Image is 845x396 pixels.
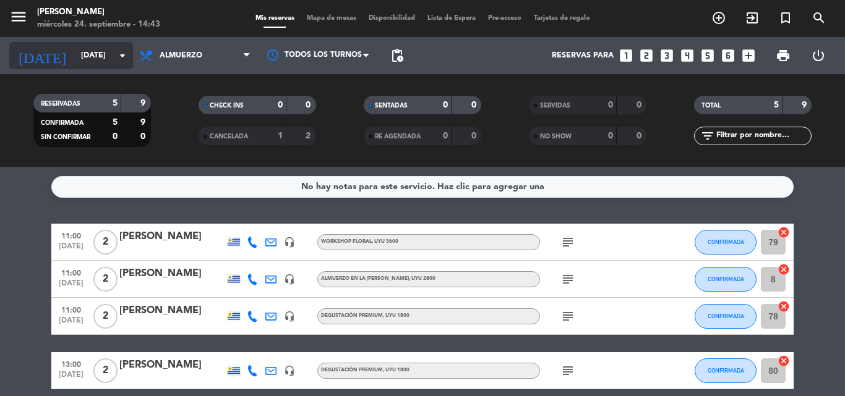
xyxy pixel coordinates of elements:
span: CANCELADA [210,133,248,140]
i: menu [9,7,28,26]
span: Mis reservas [249,15,301,22]
strong: 1 [278,132,283,140]
div: [PERSON_NAME] [119,229,225,245]
span: 2 [93,304,118,329]
strong: 0 [608,101,613,109]
i: turned_in_not [778,11,793,25]
input: Filtrar por nombre... [715,129,811,143]
span: [DATE] [56,316,87,331]
strong: 5 [113,99,118,107]
div: No hay notas para este servicio. Haz clic para agregar una [301,180,544,194]
strong: 0 [471,101,479,109]
i: looks_two [638,48,654,64]
i: headset_mic [284,274,295,285]
span: 11:00 [56,302,87,316]
i: cancel [778,355,790,367]
i: headset_mic [284,237,295,248]
span: Workshop Floral [321,239,398,244]
span: RESERVADAS [41,101,80,107]
button: CONFIRMADA [695,358,757,383]
button: CONFIRMADA [695,267,757,292]
strong: 0 [443,101,448,109]
strong: 0 [306,101,313,109]
i: headset_mic [284,311,295,322]
span: SERVIDAS [540,103,570,109]
div: [PERSON_NAME] [37,6,160,19]
span: CONFIRMADA [708,238,744,245]
span: CONFIRMADA [708,276,744,282]
i: arrow_drop_down [115,48,130,63]
span: , UYU 2800 [409,276,435,281]
span: Tarjetas de regalo [528,15,596,22]
span: 2 [93,230,118,255]
button: CONFIRMADA [695,304,757,329]
span: Reservas para [552,51,614,60]
strong: 0 [637,132,644,140]
span: 2 [93,358,118,383]
span: [DATE] [56,279,87,293]
span: CHECK INS [210,103,244,109]
span: SIN CONFIRMAR [41,134,90,140]
span: 11:00 [56,265,87,279]
i: power_settings_new [811,48,826,63]
span: Almuerzo [160,51,202,60]
span: Disponibilidad [362,15,421,22]
strong: 5 [774,101,779,109]
i: exit_to_app [745,11,760,25]
strong: 0 [113,132,118,141]
i: looks_5 [700,48,716,64]
span: pending_actions [390,48,405,63]
i: add_circle_outline [711,11,726,25]
span: 11:00 [56,228,87,242]
span: 2 [93,267,118,292]
button: CONFIRMADA [695,230,757,255]
span: , UYU 1800 [383,368,410,373]
i: cancel [778,300,790,313]
span: Mapa de mesas [301,15,362,22]
span: Almuerzo en la [PERSON_NAME] [321,276,435,281]
i: filter_list [700,128,715,143]
span: CONFIRMADA [708,367,744,374]
span: Lista de Espera [421,15,482,22]
strong: 9 [140,99,148,107]
strong: 9 [140,118,148,127]
strong: 0 [278,101,283,109]
span: [DATE] [56,242,87,256]
i: cancel [778,263,790,276]
i: subject [560,309,575,324]
div: miércoles 24. septiembre - 14:43 [37,19,160,31]
span: Degustación Premium [321,313,410,318]
strong: 9 [802,101,809,109]
div: [PERSON_NAME] [119,303,225,319]
i: looks_4 [679,48,695,64]
strong: 0 [608,132,613,140]
i: looks_3 [659,48,675,64]
span: CONFIRMADA [41,120,84,126]
span: , UYU 3600 [372,239,398,244]
button: menu [9,7,28,30]
i: cancel [778,226,790,238]
i: headset_mic [284,365,295,376]
strong: 5 [113,118,118,127]
strong: 0 [471,132,479,140]
span: NO SHOW [540,133,572,140]
span: RE AGENDADA [375,133,421,140]
i: subject [560,235,575,250]
i: add_box [740,48,757,64]
i: looks_one [618,48,634,64]
strong: 0 [140,132,148,141]
strong: 0 [637,101,644,109]
i: search [812,11,826,25]
span: Degustación Premium [321,368,410,373]
strong: 2 [306,132,313,140]
span: , UYU 1800 [383,313,410,318]
span: CONFIRMADA [708,313,744,319]
span: [DATE] [56,371,87,385]
i: subject [560,363,575,378]
i: [DATE] [9,42,75,69]
div: [PERSON_NAME] [119,266,225,282]
span: print [776,48,791,63]
i: looks_6 [720,48,736,64]
strong: 0 [443,132,448,140]
div: LOG OUT [800,37,836,74]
